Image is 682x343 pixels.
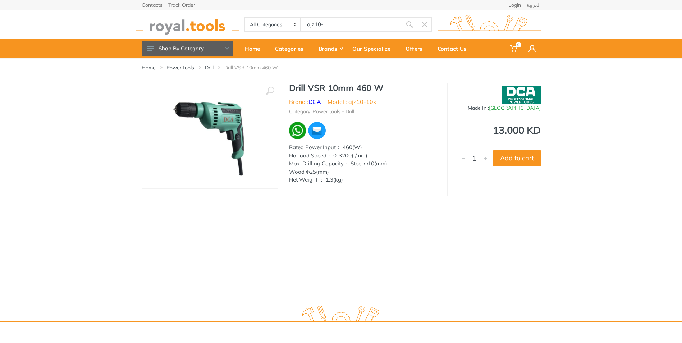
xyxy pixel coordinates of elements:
[516,42,521,47] span: 0
[328,97,376,106] li: Model : ajz10-10k
[505,39,523,58] a: 0
[508,3,521,8] a: Login
[493,150,541,166] button: Add to cart
[270,41,313,56] div: Categories
[289,97,321,106] li: Brand :
[142,64,156,71] a: Home
[142,3,163,8] a: Contacts
[289,83,436,93] h1: Drill VSR 10mm 460 W
[166,64,194,71] a: Power tools
[347,41,400,56] div: Our Specialize
[527,3,541,8] a: العربية
[502,86,541,104] img: DCA
[245,18,301,31] select: Category
[168,3,195,8] a: Track Order
[142,41,233,56] button: Shop By Category
[142,64,541,71] nav: breadcrumb
[347,39,400,58] a: Our Specialize
[165,91,255,181] img: Royal Tools - Drill VSR 10mm 460 W
[289,122,306,139] img: wa.webp
[240,39,270,58] a: Home
[224,64,289,71] li: Drill VSR 10mm 460 W
[459,125,541,135] div: 13.000 KD
[270,39,313,58] a: Categories
[432,41,477,56] div: Contact Us
[307,121,326,140] img: ma.webp
[308,98,321,105] a: DCA
[400,41,432,56] div: Offers
[136,15,239,35] img: royal.tools Logo
[289,306,393,325] img: royal.tools Logo
[289,143,436,184] div: Rated Power Input： 460(W) No-load Speed： 0-3200(r/min) Max. Drilling Capacity： Steel Φ10(mm) Wood...
[438,15,541,35] img: royal.tools Logo
[205,64,214,71] a: Drill
[301,17,402,32] input: Site search
[459,104,541,112] div: Made In :
[400,39,432,58] a: Offers
[240,41,270,56] div: Home
[489,105,541,111] span: [GEOGRAPHIC_DATA]
[313,41,347,56] div: Brands
[289,108,354,115] li: Category: Power tools - Drill
[432,39,477,58] a: Contact Us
